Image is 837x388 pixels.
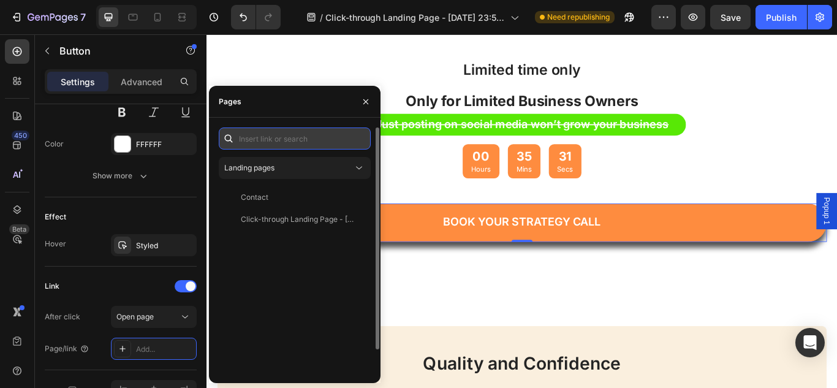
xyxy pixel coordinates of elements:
[111,306,197,328] button: Open page
[9,224,29,234] div: Beta
[219,127,371,150] input: Insert link or search
[197,97,539,113] s: Just posting on social media won’t grow your business
[710,5,751,29] button: Save
[45,238,66,249] div: Hover
[219,96,241,107] div: Pages
[409,134,427,152] div: 31
[308,152,331,162] p: Hours
[45,165,197,187] button: Show more
[409,152,427,162] p: Secs
[136,139,194,150] div: FFFFFF
[93,170,150,182] div: Show more
[241,192,268,203] div: Contact
[276,211,460,226] span: Book Your Strategy Call
[300,31,436,51] span: Limited time only
[136,344,194,355] div: Add...
[795,328,825,357] div: Open Intercom Messenger
[325,11,506,24] span: Click-through Landing Page - [DATE] 23:59:42
[45,281,59,292] div: Link
[116,312,154,321] span: Open page
[361,152,379,162] p: Mins
[232,67,504,88] strong: Only for Limited Business Owners
[756,5,807,29] button: Publish
[241,214,358,225] div: Click-through Landing Page - [DATE] 23:59:42
[12,131,29,140] div: 450
[717,190,729,222] span: Popup 1
[320,11,323,24] span: /
[308,134,331,152] div: 00
[721,12,741,23] span: Save
[80,10,86,25] p: 7
[361,134,379,152] div: 35
[136,240,194,251] div: Styled
[45,343,89,354] div: Page/link
[231,5,281,29] div: Undo/Redo
[219,157,371,179] button: Landing pages
[45,139,64,150] div: Color
[206,34,837,388] iframe: Design area
[766,11,797,24] div: Publish
[59,44,164,58] p: Button
[45,311,80,322] div: After click
[28,180,55,191] div: Button
[121,75,162,88] p: Advanced
[61,75,95,88] p: Settings
[5,5,91,29] button: 7
[224,163,275,172] span: Landing pages
[547,12,610,23] span: Need republishing
[45,211,66,223] div: Effect
[12,197,723,242] button: <p><span style="font-size:21px;">Book Your Strategy Call</span></p>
